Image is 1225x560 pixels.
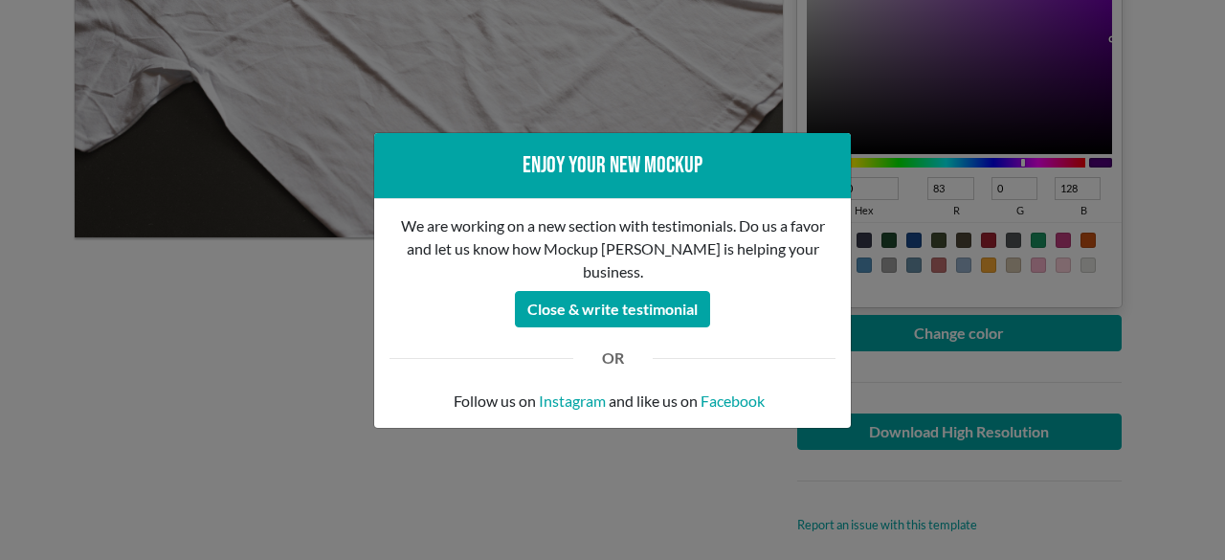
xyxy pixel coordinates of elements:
a: Instagram [539,390,606,413]
p: Follow us on and like us on [390,390,835,413]
a: Facebook [701,390,765,413]
button: Close & write testimonial [515,291,710,327]
p: We are working on a new section with testimonials. Do us a favor and let us know how Mockup [PERS... [390,214,835,283]
a: Close & write testimonial [515,294,710,312]
div: Enjoy your new mockup [390,148,835,183]
div: OR [588,347,638,370]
